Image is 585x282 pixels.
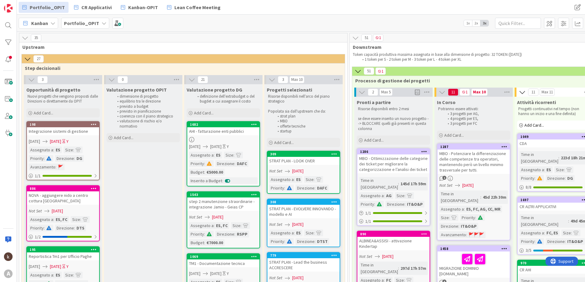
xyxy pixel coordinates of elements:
[31,34,41,42] span: 35
[357,237,430,250] div: ALBINEA&ASSISI - attivazione Kindertap
[268,94,339,104] p: Risorse disponibili nell'arco del piano strategico
[117,76,128,83] span: 0
[58,164,63,170] span: 🚩
[189,143,200,150] span: [DATE]
[71,216,80,223] div: Size
[240,222,241,229] span: :
[365,210,371,216] span: 1 / 1
[224,152,233,158] div: Size
[267,199,340,205] div: 308
[204,169,205,175] span: :
[364,67,374,75] span: 51
[464,20,472,26] span: 1x
[269,222,282,227] i: Not Set
[357,209,430,217] div: 1/1
[364,137,384,143] span: Add Card...
[204,160,205,167] span: :
[565,175,566,182] span: :
[438,144,510,174] div: 1287MBO - Potenziare la differenziazione delle competenze tra operatori, mantenendo però un livel...
[81,4,112,11] span: CR Applicativi
[270,200,340,204] div: 308
[292,168,304,174] span: [DATE]
[568,218,569,224] span: :
[438,144,510,150] div: 1287
[187,192,259,197] div: 1543
[187,259,259,267] div: TM1 - Documentazione tecnica
[235,231,249,237] div: RSPP
[33,55,44,63] span: 27
[404,192,405,199] span: :
[542,91,553,94] div: Max 11
[475,214,476,221] span: :
[368,89,378,96] span: 2
[554,166,564,173] div: Size
[304,176,314,183] div: Size
[268,109,339,114] p: Popolata sia dall'upstream che da:
[187,122,259,135] div: 1682AHI - fatturazione enti pubblici
[269,185,284,191] div: Priority
[442,176,446,180] span: 1
[374,201,375,208] span: :
[535,238,535,245] span: :
[464,206,465,212] span: :
[292,221,304,228] span: [DATE]
[44,155,45,162] span: :
[117,2,162,13] a: Kanban-OPIT
[190,193,259,197] div: 1543
[359,254,372,259] i: Not Set
[520,166,544,173] div: Assegnato a
[212,214,223,220] span: [DATE]
[163,2,224,13] a: Lean Coffee Meeting
[27,127,99,135] div: Integrazione sistemi di gestione
[386,201,404,208] div: Direzione
[267,151,340,157] div: 309
[566,238,585,245] div: IT&O&P
[438,251,510,278] div: MIGRAZIONE DOMINIO [DOMAIN_NAME]
[54,216,69,223] div: ES, FC
[189,160,204,167] div: Priority
[558,154,559,161] span: :
[404,201,405,208] span: :
[235,160,248,167] div: DAFC
[187,254,259,259] div: 1069
[28,94,99,104] p: Nuovi progetti che vengono proposti dalle Direzioni o direttamente da OPIT
[30,122,99,127] div: 198
[29,263,40,270] span: [DATE]
[473,91,486,94] div: Max 10
[439,206,464,212] div: Assegnato a
[70,2,115,13] a: CR Applicativi
[27,247,99,252] div: 195
[210,143,222,150] span: [DATE]
[114,119,179,129] li: valutazione di rischio e/o normativo
[526,184,531,190] span: 8 / 8
[26,87,80,93] span: Opportunità di progetto
[546,238,565,245] div: Direzione
[35,173,41,179] span: 1 / 1
[30,186,99,191] div: 886
[13,1,28,8] span: Support
[437,99,456,105] span: In Corso
[564,166,565,173] span: :
[357,231,430,250] div: 890ALBINEA&ASSISI - attivazione Kindertap
[315,238,329,245] div: DTST
[358,116,429,131] p: se deve essere inserito un nuovo progetto --> BLOCCARE quelli già presenti in questa colonna
[80,216,81,223] span: :
[526,247,531,254] span: 3 / 5
[439,231,466,238] div: Avanzamento
[291,78,303,81] div: Max 10
[267,87,312,93] span: Progetti selezionati
[19,2,69,13] a: Portfolio_OPIT
[75,155,84,162] div: DG
[204,231,205,237] span: :
[357,218,430,225] div: 1/1
[466,231,467,238] span: :
[274,114,339,119] li: strat plan
[187,127,259,135] div: AHI - fatturazione enti pubblici
[75,225,86,231] div: DTS
[544,230,545,236] span: :
[187,197,259,211] div: step 2 manutenzione straordinarie - integrazione Jamio - Geias CP
[357,149,430,173] div: 1286MBO - Ottimizzazione delle categorie dei ticket per migliorare la categorizzazione e l’analis...
[357,154,430,173] div: MBO - Ottimizzazione delle categorie dei ticket per migliorare la categorizzazione e l’analisi de...
[44,225,45,231] span: :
